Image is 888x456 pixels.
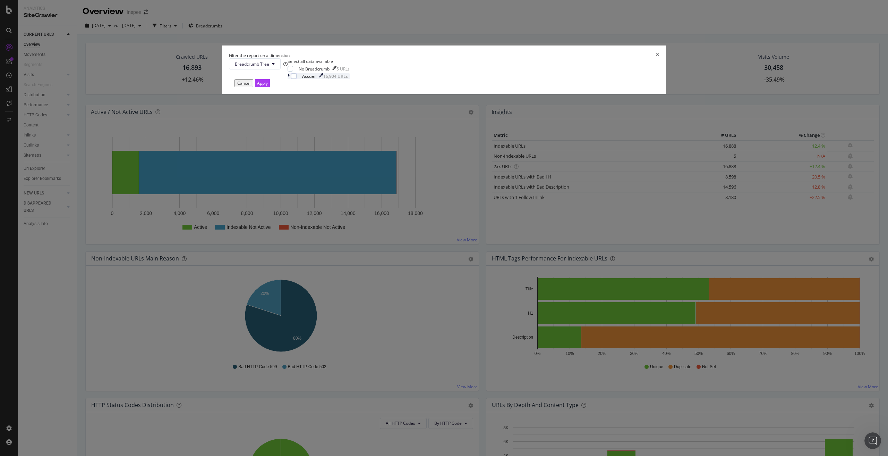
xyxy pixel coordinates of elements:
div: Select all data available [288,58,350,64]
div: Accueil [302,73,316,79]
div: Filter the report on a dimension [229,52,290,58]
div: times [656,52,659,58]
button: Apply [255,79,270,87]
button: Breadcrumb Tree [229,58,281,69]
div: 5 URLs [336,66,350,72]
iframe: Intercom live chat [864,432,881,449]
div: 16,904 URLs [323,73,348,79]
span: Breadcrumb Tree [235,61,269,67]
button: Cancel [234,79,253,87]
div: No Breadcrumb [299,66,330,72]
div: Cancel [237,80,250,86]
div: Apply [257,80,268,86]
div: modal [222,45,666,94]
